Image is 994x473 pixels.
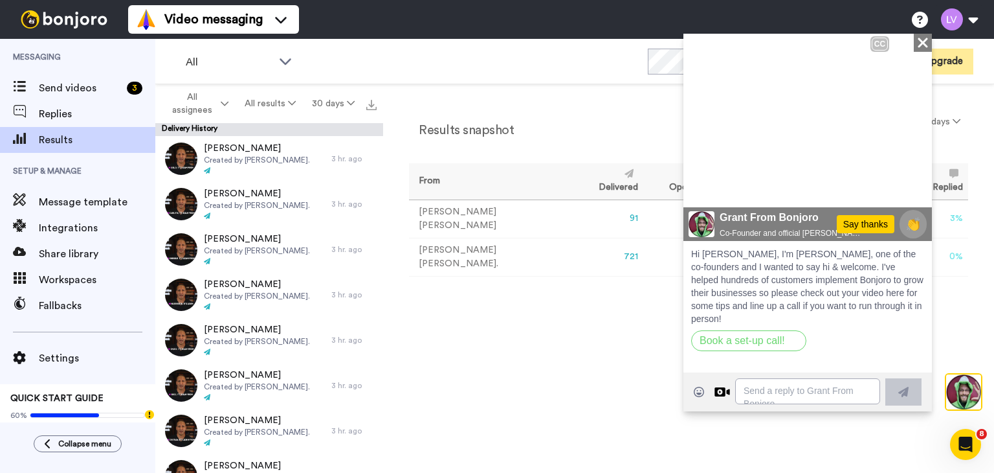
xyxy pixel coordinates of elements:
h2: Results snapshot [409,123,514,137]
div: 3 hr. ago [331,199,377,209]
button: All assignees [158,86,237,122]
div: 00:23 | 00:28 [38,144,98,160]
td: 0 % [907,238,968,276]
span: [PERSON_NAME] [204,142,310,155]
th: From [409,163,573,200]
a: [PERSON_NAME]Created by [PERSON_NAME].3 hr. ago [155,227,383,272]
td: 71 % [643,200,707,238]
span: [PERSON_NAME] [204,278,310,291]
a: [PERSON_NAME]Created by [PERSON_NAME].3 hr. ago [155,181,383,227]
img: 92049451-8791-491d-90c0-9b2db8649161-thumb.jpg [165,188,197,220]
span: [PERSON_NAME] [204,187,310,200]
img: vm-color.svg [136,9,157,30]
span: [PERSON_NAME] [204,323,310,336]
span: Hi [PERSON_NAME], I'm [PERSON_NAME], one of the co-founders and I wanted to say hi & welcome. I'v... [8,215,240,290]
img: bj-logo-header-white.svg [16,10,113,29]
button: 30 days [910,110,968,133]
span: Message template [39,194,155,210]
img: 57f6d62d-b94f-4c93-88ec-33788e96394a-thumb.jpg [165,143,197,175]
td: [PERSON_NAME] [PERSON_NAME] [409,200,573,238]
td: 721 [573,238,643,276]
span: Created by [PERSON_NAME]. [204,291,310,301]
th: Opened [643,163,707,200]
span: Results [39,132,155,148]
span: Created by [PERSON_NAME]. [204,336,310,347]
a: Book a set-up call! [8,301,123,312]
button: All results [237,92,304,115]
img: Mute/Unmute [198,146,211,159]
div: Tooltip anchor [144,409,155,421]
div: 3 hr. ago [331,244,377,255]
img: 8c087208-d329-4f66-a2d3-7fb6210fdc3a-thumb.jpg [165,369,197,402]
span: Co-Founder and official [PERSON_NAME] welcomer-er :-) [36,194,179,205]
div: 3 hr. ago [331,335,377,345]
button: Collapse menu [34,435,122,452]
button: Export all results that match these filters now. [362,94,381,113]
div: Open on new window [107,303,115,311]
span: Settings [39,351,155,366]
a: [PERSON_NAME]Created by [PERSON_NAME].3 hr. ago [155,317,383,363]
th: Replied [907,163,968,200]
span: 8 [977,429,987,439]
a: [PERSON_NAME]Created by [PERSON_NAME].3 hr. ago [155,408,383,454]
button: 👏 [216,176,243,205]
span: [PERSON_NAME] [204,414,310,427]
span: [PERSON_NAME] [204,459,310,472]
a: [PERSON_NAME]Created by [PERSON_NAME].3 hr. ago [155,272,383,317]
span: Send videos [39,80,122,96]
div: 3 [127,82,142,95]
img: Full screen [224,146,237,159]
span: All [186,54,272,70]
span: Collapse menu [58,439,111,449]
span: Share library [39,246,155,262]
span: Video messaging [164,10,263,29]
span: [PERSON_NAME] [204,233,310,246]
span: Replies [39,106,155,122]
td: 0 % [643,238,707,276]
img: 47712d0d-4a60-4076-940c-5f6b6ac73442-thumb.jpg [165,324,197,356]
span: [PERSON_NAME] [204,369,310,382]
span: Created by [PERSON_NAME]. [204,200,310,211]
span: All assignees [166,91,218,117]
span: 👏 [216,181,243,200]
div: Delivery History [155,123,383,136]
span: Workspaces [39,272,155,288]
div: CC [188,4,204,17]
img: b39175fa-8c96-4b80-a1a2-ac131d36505f-thumb.jpg [165,233,197,266]
div: Reply by Video [31,351,47,366]
button: Upgrade [898,49,973,75]
div: Say thanks [153,181,211,200]
a: [PERSON_NAME]Created by [PERSON_NAME].3 hr. ago [155,363,383,408]
img: export.svg [366,100,377,110]
a: [PERSON_NAME]Created by [PERSON_NAME].3 hr. ago [155,136,383,181]
img: 9640b367-d15f-4979-9b7a-785148964fcc-thumb.jpg [165,415,197,447]
span: Created by [PERSON_NAME]. [204,427,310,437]
iframe: Intercom live chat [950,429,981,460]
td: 91 [573,200,643,238]
span: Created by [PERSON_NAME]. [204,246,310,256]
span: Fallbacks [39,298,155,314]
img: 3183ab3e-59ed-45f6-af1c-10226f767056-1659068401.jpg [1,3,36,38]
span: 60% [10,410,27,421]
div: 3 hr. ago [331,380,377,391]
span: Integrations [39,220,155,236]
button: 30 days [304,92,362,115]
span: Created by [PERSON_NAME]. [204,155,310,165]
div: 3 hr. ago [331,154,377,164]
div: 3 hr. ago [331,426,377,436]
th: Delivered [573,163,643,200]
span: QUICK START GUIDE [10,394,104,403]
img: 3183ab3e-59ed-45f6-af1c-10226f767056-1659068401.jpg [5,178,31,203]
td: 3 % [907,200,968,238]
img: 5fae2956-7e7a-41a2-8048-523c563e3483-thumb.jpg [165,279,197,311]
span: Created by [PERSON_NAME]. [204,382,310,392]
span: Grant From Bonjoro [36,176,179,192]
td: [PERSON_NAME] [PERSON_NAME]. [409,238,573,276]
button: Book a set-up call! [8,297,123,317]
div: 3 hr. ago [331,290,377,300]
